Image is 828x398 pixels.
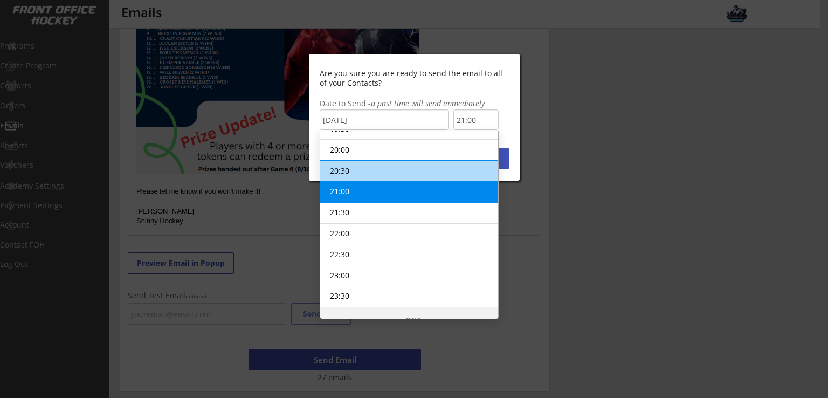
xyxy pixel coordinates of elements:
li: 21:00 [320,181,498,203]
div: Are you sure you are ready to send the email to all of your Contacts? [320,68,509,88]
li: 20:00 [320,139,498,161]
li: 23:00 [320,265,498,286]
li: 20:30 [320,160,498,182]
div: Date to Send - [320,100,508,107]
li: 21:30 [320,202,498,224]
input: 8/17/2025 [320,109,449,130]
input: 12:00 [453,109,499,130]
button: Clear [338,312,480,329]
li: 22:00 [320,223,498,244]
em: a past time will send immediately [371,98,485,108]
li: 22:30 [320,244,498,265]
li: 23:30 [320,286,498,307]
